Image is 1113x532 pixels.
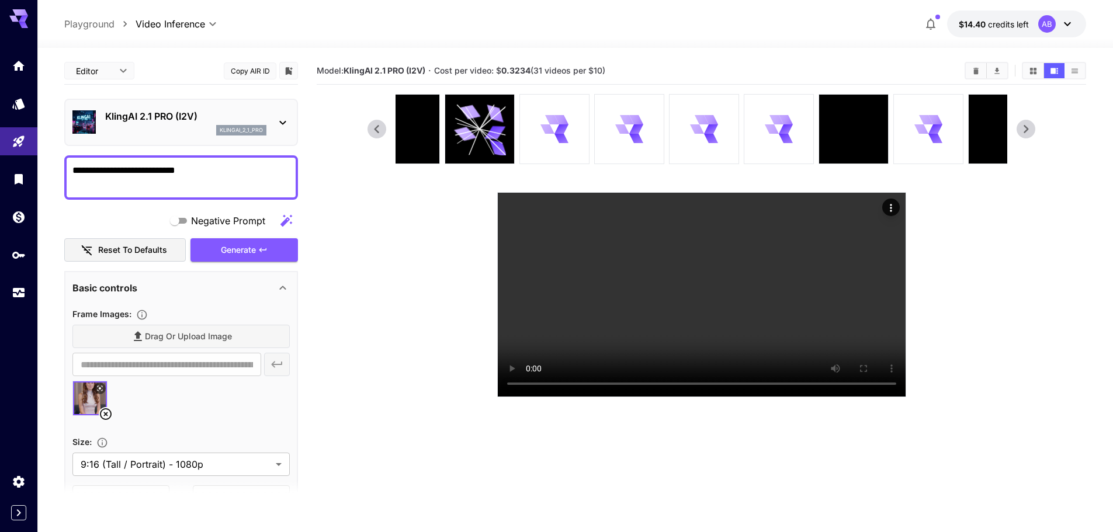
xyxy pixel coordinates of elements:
[12,286,26,300] div: Usage
[959,18,1029,30] div: $14.3962
[882,199,900,216] div: Actions
[959,19,988,29] span: $14.40
[969,95,1038,164] img: 1fJ8SYAAAAGSURBVAMA3tuhbXUq71gAAAAASUVORK5CYII=
[988,19,1029,29] span: credits left
[1065,63,1085,78] button: Show videos in list view
[72,309,131,319] span: Frame Images :
[72,274,290,302] div: Basic controls
[136,17,205,31] span: Video Inference
[221,243,256,258] span: Generate
[76,65,112,77] span: Editor
[191,214,265,228] span: Negative Prompt
[72,281,137,295] p: Basic controls
[11,505,26,520] button: Expand sidebar
[224,62,276,79] button: Copy AIR ID
[12,134,26,149] div: Playground
[190,238,298,262] button: Generate
[370,95,439,164] img: 0L2y1QAAAAZJREFUAwDw4Ctl0k7F1wAAAABJRU5ErkJggg==
[105,109,266,123] p: KlingAI 2.1 PRO (I2V)
[1022,62,1086,79] div: Show videos in grid viewShow videos in video viewShow videos in list view
[428,64,431,78] p: ·
[987,63,1007,78] button: Download All
[12,172,26,186] div: Library
[283,64,294,78] button: Add to library
[501,65,531,75] b: 0.3234
[1044,63,1065,78] button: Show videos in video view
[12,96,26,111] div: Models
[12,248,26,262] div: API Keys
[966,63,986,78] button: Clear videos
[64,17,136,31] nav: breadcrumb
[965,62,1008,79] div: Clear videosDownload All
[72,437,92,447] span: Size :
[72,105,290,140] div: KlingAI 2.1 PRO (I2V)klingai_2_1_pro
[64,238,186,262] button: Reset to defaults
[64,17,115,31] a: Playground
[819,95,888,164] img: 9nVWfrAAAABklEQVQDAN0PVqEkMCS7AAAAAElFTkSuQmCC
[131,309,152,321] button: Upload frame images.
[92,437,113,448] button: Adjust the dimensions of the generated image by specifying its width and height in pixels, or sel...
[12,210,26,224] div: Wallet
[344,65,425,75] b: KlingAI 2.1 PRO (I2V)
[220,126,263,134] p: klingai_2_1_pro
[1023,63,1043,78] button: Show videos in grid view
[947,11,1086,37] button: $14.3962AB
[317,65,425,75] span: Model:
[434,65,605,75] span: Cost per video: $ (31 videos per $10)
[12,474,26,489] div: Settings
[81,457,271,471] span: 9:16 (Tall / Portrait) - 1080p
[1038,15,1056,33] div: AB
[12,58,26,73] div: Home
